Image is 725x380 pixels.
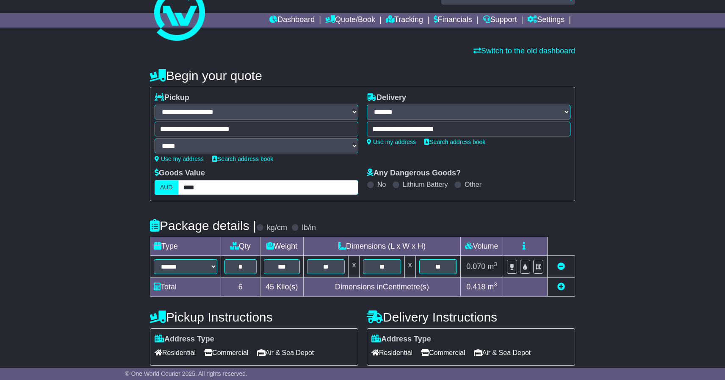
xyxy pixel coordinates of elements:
a: Quote/Book [325,13,375,28]
label: Address Type [371,335,431,344]
td: Kilo(s) [260,278,304,297]
label: Any Dangerous Goods? [367,169,461,178]
td: Dimensions (L x W x H) [304,237,461,256]
td: 6 [221,278,260,297]
label: Other [465,180,481,189]
sup: 3 [494,261,497,267]
td: Total [150,278,221,297]
sup: 3 [494,281,497,288]
td: x [349,256,360,278]
span: Commercial [421,346,465,359]
td: x [404,256,415,278]
label: lb/in [302,223,316,233]
a: Financials [434,13,472,28]
span: Commercial [204,346,248,359]
a: Use my address [155,155,204,162]
span: Air & Sea Depot [257,346,314,359]
span: 45 [266,283,274,291]
label: AUD [155,180,178,195]
label: Address Type [155,335,214,344]
h4: Pickup Instructions [150,310,358,324]
a: Support [483,13,517,28]
span: 0.070 [466,262,485,271]
span: m [487,262,497,271]
td: Type [150,237,221,256]
a: Search address book [424,139,485,145]
td: Weight [260,237,304,256]
label: Goods Value [155,169,205,178]
a: Remove this item [557,262,565,271]
a: Dashboard [269,13,315,28]
h4: Begin your quote [150,69,575,83]
td: Dimensions in Centimetre(s) [304,278,461,297]
label: Pickup [155,93,189,103]
label: No [377,180,386,189]
a: Settings [527,13,565,28]
label: Delivery [367,93,406,103]
td: Qty [221,237,260,256]
a: Switch to the old dashboard [473,47,575,55]
span: © One World Courier 2025. All rights reserved. [125,370,247,377]
a: Add new item [557,283,565,291]
span: Air & Sea Depot [474,346,531,359]
span: Residential [371,346,412,359]
span: 0.418 [466,283,485,291]
a: Tracking [386,13,423,28]
a: Use my address [367,139,416,145]
h4: Package details | [150,219,256,233]
span: Residential [155,346,196,359]
td: Volume [460,237,503,256]
a: Search address book [212,155,273,162]
h4: Delivery Instructions [367,310,575,324]
label: Lithium Battery [403,180,448,189]
span: m [487,283,497,291]
label: kg/cm [267,223,287,233]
